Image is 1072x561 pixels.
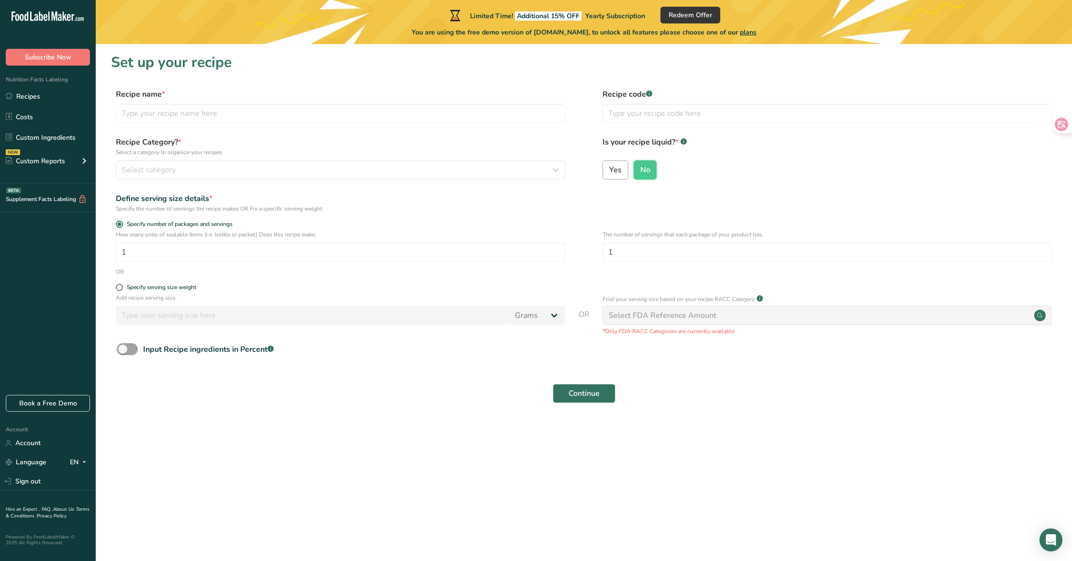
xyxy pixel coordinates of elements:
[515,11,581,21] span: Additional 15% OFF
[740,28,757,37] span: plans
[123,221,233,228] span: Specify number of packages and servings
[669,10,712,20] span: Redeem Offer
[6,156,65,166] div: Custom Reports
[6,188,21,193] div: BETA
[6,454,46,471] a: Language
[116,148,565,157] p: Select a category to organize your recipes
[640,165,650,175] span: No
[42,506,53,513] a: FAQ .
[116,193,565,204] div: Define serving size details
[603,295,755,303] p: Find your serving size based on your recipe RACC Category
[116,89,565,100] label: Recipe name
[6,395,90,412] a: Book a Free Demo
[6,534,90,546] div: Powered By FoodLabelMaker © 2025 All Rights Reserved
[603,89,1052,100] label: Recipe code
[116,268,124,276] div: OR
[111,52,1057,73] h1: Set up your recipe
[37,513,67,519] a: Privacy Policy
[127,284,196,291] div: Specify serving size weight
[70,457,90,468] div: EN
[143,344,274,355] div: Input Recipe ingredients in Percent
[6,49,90,66] button: Subscribe Now
[116,230,565,239] p: How many units of sealable items (i.e. bottle or packet) Does this recipe make.
[1039,528,1062,551] div: Open Intercom Messenger
[448,10,645,21] div: Limited Time!
[25,52,71,62] span: Subscribe Now
[603,104,1052,123] input: Type your recipe code here
[122,164,176,176] span: Select category
[116,204,565,213] div: Specify the number of servings the recipe makes OR Fix a specific serving weight
[603,136,1052,157] label: Is your recipe liquid?
[6,506,89,519] a: Terms & Conditions .
[116,104,565,123] input: Type your recipe name here
[660,7,720,23] button: Redeem Offer
[569,388,600,399] span: Continue
[579,309,590,336] span: OR
[116,293,565,302] p: Add recipe serving size.
[53,506,76,513] a: About Us .
[412,27,757,37] span: You are using the free demo version of [DOMAIN_NAME], to unlock all features please choose one of...
[609,165,622,175] span: Yes
[116,160,565,180] button: Select category
[6,506,40,513] a: Hire an Expert .
[585,11,645,21] span: Yearly Subscription
[603,230,1052,239] p: The number of servings that each package of your product has.
[609,310,716,321] div: Select FDA Reference Amount
[603,327,1052,336] p: *Only FDA RACC Categories are currently available
[116,136,565,157] label: Recipe Category?
[553,384,615,403] button: Continue
[116,306,509,325] input: Type your serving size here
[6,149,20,155] div: NEW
